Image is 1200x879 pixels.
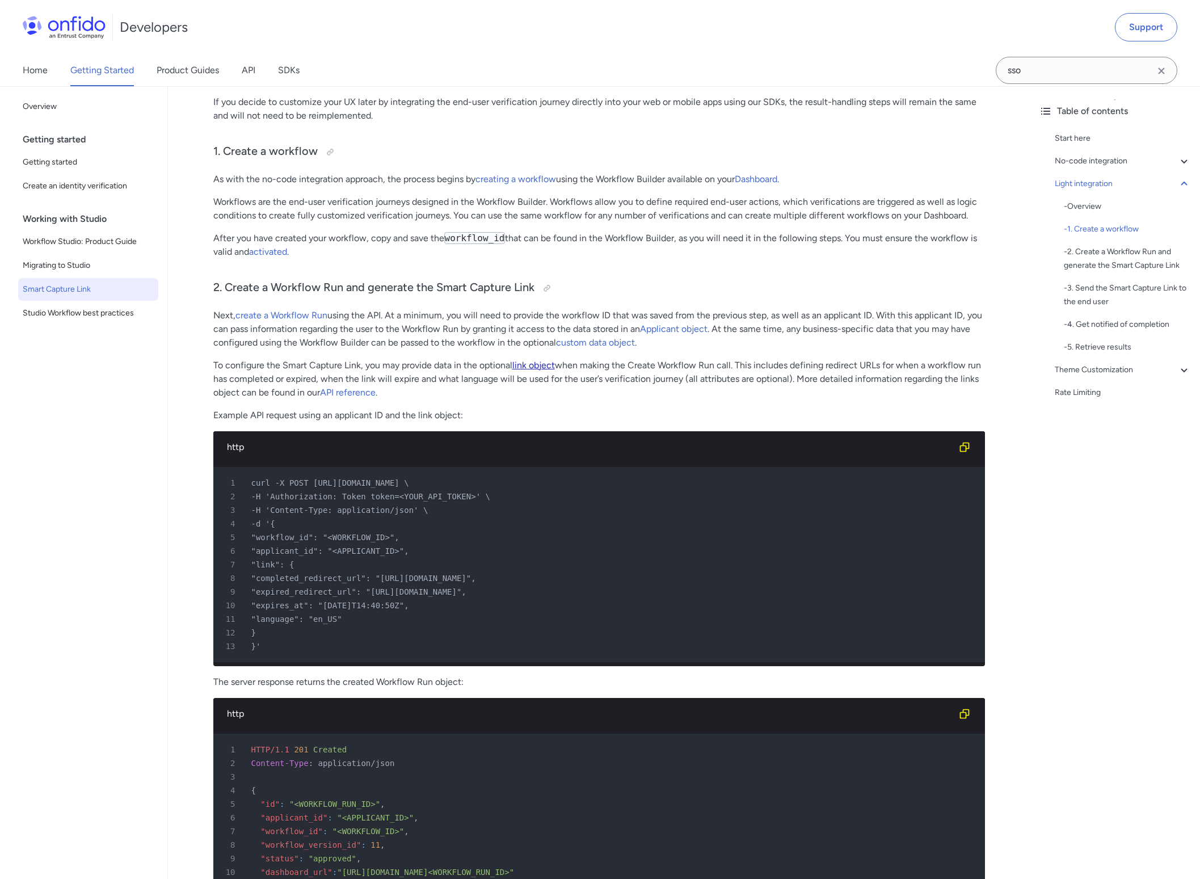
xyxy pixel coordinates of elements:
[1039,104,1191,118] div: Table of contents
[218,558,243,571] span: 7
[213,309,985,350] p: Next, using the API. At a minimum, you will need to provide the workflow ID that was saved from t...
[218,585,243,599] span: 9
[1064,340,1191,354] a: -5. Retrieve results
[218,865,243,879] span: 10
[251,574,476,583] span: "completed_redirect_url": "[URL][DOMAIN_NAME]",
[218,770,243,784] span: 3
[512,360,555,371] a: link object
[289,800,380,809] span: "<WORKFLOW_RUN_ID>"
[299,854,304,863] span: :
[309,759,313,768] span: :
[318,759,395,768] span: application/json
[414,813,418,822] span: ,
[218,852,243,865] span: 9
[337,868,514,877] span: "[URL][DOMAIN_NAME]<WORKFLOW_RUN_ID>"
[251,560,294,569] span: "link": {
[953,436,976,459] button: Copy code snippet button
[260,800,280,809] span: "id"
[213,232,985,259] p: After you have created your workflow, copy and save the that can be found in the Workflow Builder...
[313,745,347,754] span: Created
[23,259,154,272] span: Migrating to Studio
[1064,245,1191,272] a: -2. Create a Workflow Run and generate the Smart Capture Link
[356,854,361,863] span: ,
[213,279,985,297] h3: 2. Create a Workflow Run and generate the Smart Capture Link
[218,784,243,797] span: 4
[213,173,985,186] p: As with the no-code integration approach, the process begins by using the Workflow Builder availa...
[1064,245,1191,272] div: - 2. Create a Workflow Run and generate the Smart Capture Link
[1064,318,1191,331] a: -4. Get notified of completion
[1064,318,1191,331] div: - 4. Get notified of completion
[294,745,308,754] span: 201
[18,151,158,174] a: Getting started
[18,175,158,197] a: Create an identity verification
[1115,13,1177,41] a: Support
[242,54,255,86] a: API
[227,440,953,454] div: http
[251,519,275,528] span: -d '{
[23,283,154,296] span: Smart Capture Link
[260,840,361,849] span: "workflow_version_id"
[218,503,243,517] span: 3
[23,179,154,193] span: Create an identity verification
[251,506,428,515] span: -H 'Content-Type: application/json' \
[320,387,376,398] a: API reference
[1055,386,1191,399] div: Rate Limiting
[249,246,287,257] a: activated
[251,615,342,624] span: "language": "en_US"
[18,254,158,277] a: Migrating to Studio
[218,626,243,640] span: 12
[1055,132,1191,145] div: Start here
[260,827,323,836] span: "workflow_id"
[218,825,243,838] span: 7
[23,155,154,169] span: Getting started
[218,490,243,503] span: 2
[1064,281,1191,309] a: -3. Send the Smart Capture Link to the end user
[251,492,490,501] span: -H 'Authorization: Token token=<YOUR_API_TOKEN>' \
[120,18,188,36] h1: Developers
[218,640,243,653] span: 13
[361,840,365,849] span: :
[23,306,154,320] span: Studio Workflow best practices
[218,517,243,531] span: 4
[404,827,409,836] span: ,
[1064,200,1191,213] div: - Overview
[18,302,158,325] a: Studio Workflow best practices
[218,599,243,612] span: 10
[218,476,243,490] span: 1
[260,813,327,822] span: "applicant_id"
[251,745,289,754] span: HTTP/1.1
[996,57,1177,84] input: Onfido search input field
[157,54,219,86] a: Product Guides
[1055,363,1191,377] a: Theme Customization
[735,174,777,184] a: Dashboard
[218,743,243,756] span: 1
[444,232,506,244] code: workflow_id
[251,601,409,610] span: "expires_at": "[DATE]T14:40:50Z",
[280,800,284,809] span: :
[218,811,243,825] span: 6
[251,628,256,637] span: }
[1064,222,1191,236] a: -1. Create a workflow
[18,95,158,118] a: Overview
[235,310,327,321] a: create a Workflow Run
[213,409,985,422] p: Example API request using an applicant ID and the link object:
[1064,281,1191,309] div: - 3. Send the Smart Capture Link to the end user
[23,128,163,151] div: Getting started
[1055,177,1191,191] div: Light integration
[251,546,409,556] span: "applicant_id": "<APPLICANT_ID>",
[218,797,243,811] span: 5
[213,95,985,123] p: If you decide to customize your UX later by integrating the end-user verification journey directl...
[260,854,298,863] span: "status"
[251,759,309,768] span: Content-Type
[327,813,332,822] span: :
[1155,64,1168,78] svg: Clear search field button
[23,54,48,86] a: Home
[227,707,953,721] div: http
[251,587,466,596] span: "expired_redirect_url": "[URL][DOMAIN_NAME]",
[18,278,158,301] a: Smart Capture Link
[70,54,134,86] a: Getting Started
[556,337,635,348] a: custom data object
[380,840,385,849] span: ,
[213,143,985,161] h3: 1. Create a workflow
[23,208,163,230] div: Working with Studio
